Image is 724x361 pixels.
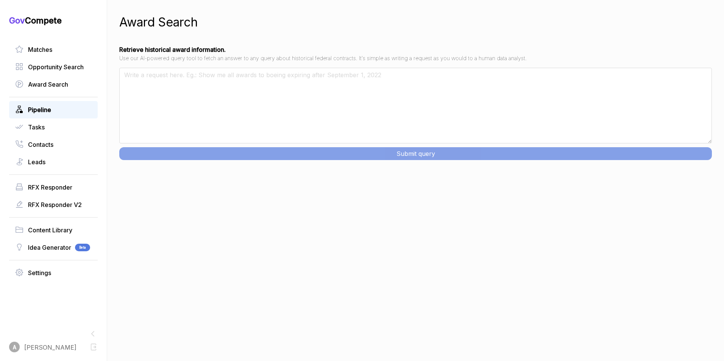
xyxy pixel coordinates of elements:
[28,226,72,235] span: Content Library
[15,226,92,235] a: Content Library
[15,183,92,192] a: RFX Responder
[28,62,84,72] span: Opportunity Search
[15,105,92,114] a: Pipeline
[15,157,92,166] a: Leads
[24,343,76,352] span: [PERSON_NAME]
[28,123,45,132] span: Tasks
[15,123,92,132] a: Tasks
[15,62,92,72] a: Opportunity Search
[28,268,51,277] span: Settings
[15,243,92,252] a: Idea GeneratorBeta
[119,147,712,160] button: Submit query
[15,80,92,89] a: Award Search
[28,80,68,89] span: Award Search
[28,183,72,192] span: RFX Responder
[28,140,53,149] span: Contacts
[119,54,712,62] p: Use our AI-powered query tool to fetch an answer to any query about historical federal contracts....
[28,45,52,54] span: Matches
[15,45,92,54] a: Matches
[119,13,198,31] h1: Award Search
[9,16,25,25] span: Gov
[15,200,92,209] a: RFX Responder V2
[28,200,82,209] span: RFX Responder V2
[13,343,16,351] span: A
[28,157,45,166] span: Leads
[119,45,712,54] h4: Retrieve historical award information.
[75,244,90,251] span: Beta
[15,268,92,277] a: Settings
[28,243,71,252] span: Idea Generator
[9,15,98,26] h1: Compete
[15,140,92,149] a: Contacts
[28,105,51,114] span: Pipeline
